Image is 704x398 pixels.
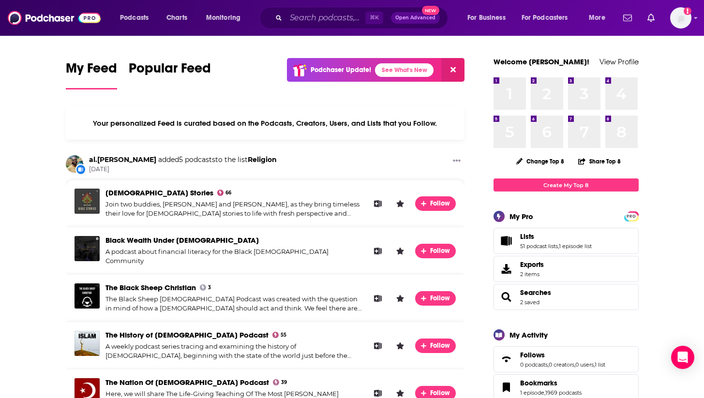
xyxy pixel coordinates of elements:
[365,12,383,24] span: ⌘ K
[105,330,269,339] a: The History of Islam Podcast
[75,283,100,309] a: The Black Sheep Christian
[548,361,549,368] span: ,
[66,107,465,140] div: Your personalized Feed is curated based on the Podcasts, Creators, Users, and Lists that you Follow.
[269,7,457,29] div: Search podcasts, credits, & more...
[391,12,440,24] button: Open AdvancedNew
[311,66,371,74] p: Podchaser Update!
[467,11,506,25] span: For Business
[8,9,101,27] img: Podchaser - Follow, Share and Rate Podcasts
[371,196,385,211] button: Add to List
[89,165,277,174] span: [DATE]
[520,243,558,250] a: 51 podcast lists
[225,191,231,195] span: 66
[281,381,287,384] span: 39
[89,155,277,164] h3: to the list
[449,155,464,167] button: Show More Button
[105,236,259,245] span: Black Wealth Under [DEMOGRAPHIC_DATA]
[105,342,363,361] div: A weekly podcast series tracing and examining the history of [DEMOGRAPHIC_DATA], beginning with t...
[208,286,211,290] span: 3
[105,188,213,197] span: [DEMOGRAPHIC_DATA] Stories
[520,232,534,241] span: Lists
[105,236,259,245] a: Black Wealth Under God
[619,10,636,26] a: Show notifications dropdown
[595,361,605,368] a: 1 list
[206,11,240,25] span: Monitoring
[520,379,557,387] span: Bookmarks
[371,291,385,306] button: Add to List
[105,247,363,266] div: A podcast about financial literacy for the Black [DEMOGRAPHIC_DATA] Community
[89,155,156,164] a: al.augustin
[461,10,518,26] button: open menu
[105,295,363,313] div: The Black Sheep [DEMOGRAPHIC_DATA] Podcast was created with the question in mind of how a [DEMOGR...
[515,10,582,26] button: open menu
[578,152,621,171] button: Share Top 8
[520,260,544,269] span: Exports
[497,290,516,304] a: Searches
[75,164,86,175] div: New List
[520,379,582,387] a: Bookmarks
[393,196,407,211] button: Leave a Rating
[520,351,605,359] a: Follows
[684,7,691,15] svg: Add a profile image
[509,330,548,339] div: My Activity
[415,339,456,353] button: Follow
[510,155,570,167] button: Change Top 8
[549,361,574,368] a: 0 creators
[129,60,211,82] span: Popular Feed
[200,284,211,291] a: 3
[509,212,533,221] div: My Pro
[497,262,516,276] span: Exports
[559,243,592,250] a: 1 episode list
[66,60,117,89] a: My Feed
[430,294,451,302] span: Follow
[671,346,694,369] div: Open Intercom Messenger
[395,15,435,20] span: Open Advanced
[520,389,544,396] a: 1 episode
[497,381,516,394] a: Bookmarks
[430,247,451,255] span: Follow
[66,155,83,173] img: al.augustin
[582,10,617,26] button: open menu
[544,389,545,396] span: ,
[120,11,149,25] span: Podcasts
[430,389,451,397] span: Follow
[430,341,451,350] span: Follow
[105,200,363,219] div: Join two buddies, [PERSON_NAME] and [PERSON_NAME], as they bring timeless their love for [DEMOGRA...
[105,283,196,292] a: The Black Sheep Christian
[272,332,287,338] a: 55
[371,244,385,258] button: Add to List
[75,236,100,261] img: Black Wealth Under God
[375,63,434,77] a: See What's New
[599,57,639,66] a: View Profile
[575,361,594,368] a: 0 users
[415,291,456,306] button: Follow
[520,351,545,359] span: Follows
[415,244,456,258] button: Follow
[393,339,407,353] button: Leave a Rating
[105,330,269,339] span: The History of [DEMOGRAPHIC_DATA] Podcast
[497,353,516,366] a: Follows
[520,288,551,297] span: Searches
[520,271,544,278] span: 2 items
[589,11,605,25] span: More
[66,60,117,82] span: My Feed
[217,190,232,196] a: 66
[497,234,516,248] a: Lists
[558,243,559,250] span: ,
[670,7,691,29] img: User Profile
[670,7,691,29] button: Show profile menu
[520,232,592,241] a: Lists
[494,256,639,282] a: Exports
[105,378,269,387] a: The Nation Of Islam Podcast
[75,331,100,356] img: The History of Islam Podcast
[281,333,286,337] span: 55
[105,188,213,197] a: Bible Stories
[248,155,277,164] a: Religion
[520,299,539,306] a: 2 saved
[520,361,548,368] a: 0 podcasts
[75,189,100,214] a: Bible Stories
